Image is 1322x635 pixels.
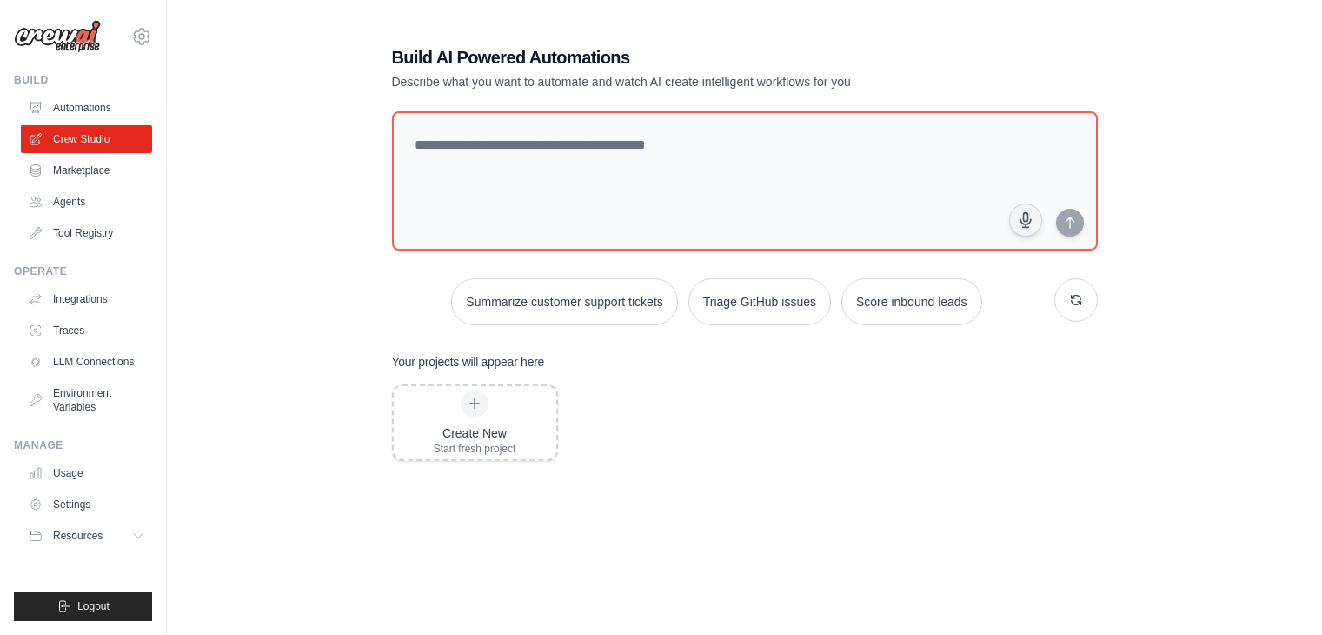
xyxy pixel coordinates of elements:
a: Environment Variables [21,379,152,421]
img: Logo [14,20,101,53]
button: Click to speak your automation idea [1009,204,1042,237]
span: Resources [53,529,103,543]
a: LLM Connections [21,348,152,376]
button: Summarize customer support tickets [451,278,677,325]
button: Resources [21,522,152,550]
a: Settings [21,491,152,518]
button: Get new suggestions [1054,278,1098,322]
button: Score inbound leads [841,278,982,325]
div: Build [14,73,152,87]
h3: Your projects will appear here [392,353,545,371]
a: Traces [21,317,152,344]
span: Logout [77,599,110,613]
a: Agents [21,188,152,216]
button: Logout [14,592,152,621]
div: Create New [434,424,516,442]
a: Integrations [21,285,152,313]
a: Usage [21,459,152,487]
div: Manage [14,438,152,452]
p: Describe what you want to automate and watch AI create intelligent workflows for you [392,73,976,90]
a: Marketplace [21,157,152,184]
div: Start fresh project [434,442,516,456]
div: Operate [14,264,152,278]
h1: Build AI Powered Automations [392,45,976,70]
a: Crew Studio [21,125,152,153]
a: Tool Registry [21,219,152,247]
a: Automations [21,94,152,122]
button: Triage GitHub issues [688,278,831,325]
